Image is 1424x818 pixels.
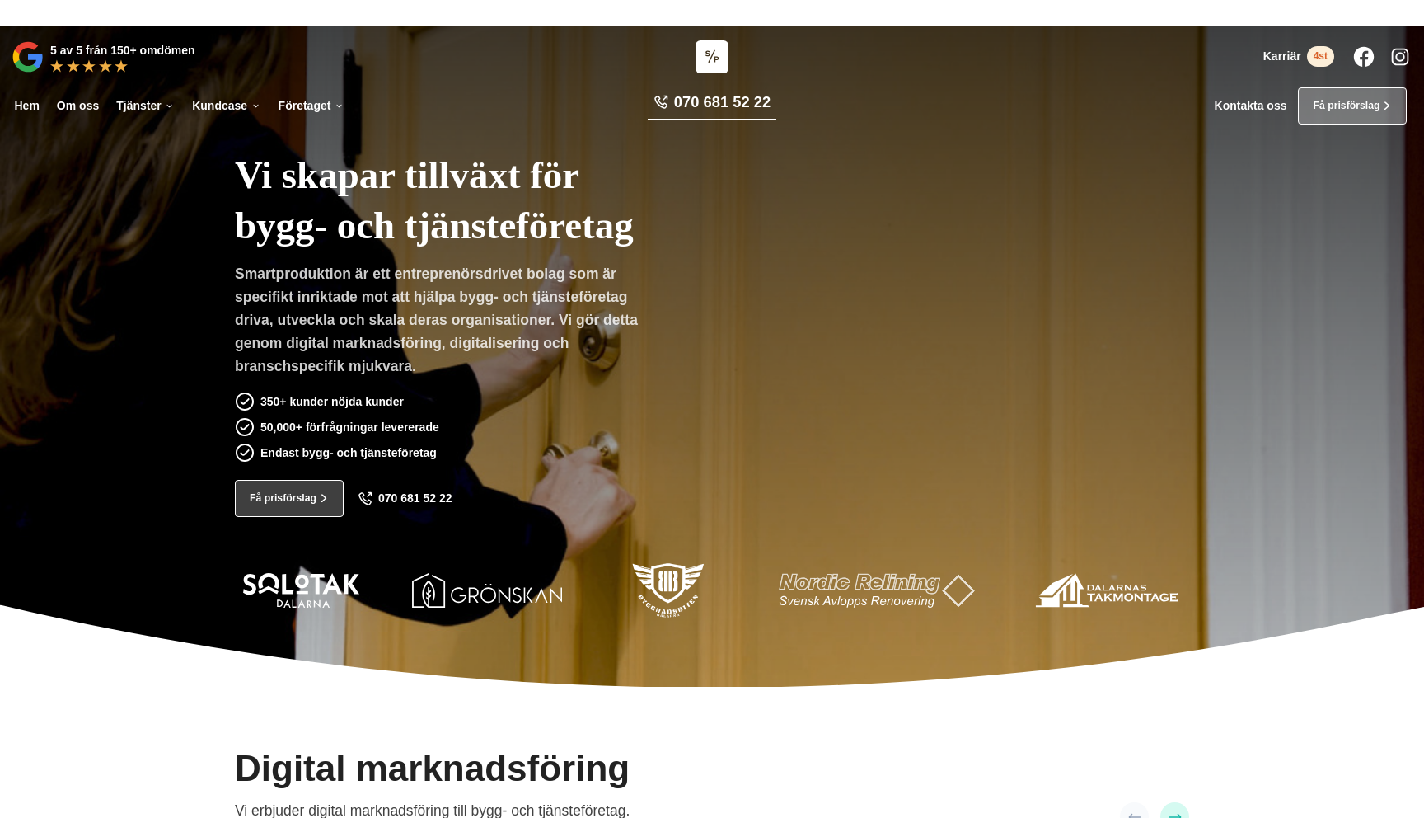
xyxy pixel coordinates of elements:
[1215,99,1287,113] a: Kontakta oss
[235,480,344,517] a: Få prisförslag
[260,418,439,436] p: 50,000+ förfrågningar levererade
[648,92,776,120] a: 070 681 52 22
[378,491,452,505] span: 070 681 52 22
[250,491,316,506] span: Få prisförslag
[235,745,630,800] h2: Digital marknadsföring
[761,7,896,18] a: Läs pressmeddelandet här!
[235,262,650,383] p: Smartproduktion är ett entreprenörsdrivet bolag som är specifikt inriktade mot att hjälpa bygg- o...
[275,87,347,125] a: Företaget
[190,87,264,125] a: Kundcase
[50,41,194,59] p: 5 av 5 från 150+ omdömen
[54,87,101,125] a: Om oss
[1307,46,1334,67] span: 4st
[6,6,1418,21] p: Vi vann Årets Unga Företagare i Dalarna 2024 –
[1263,46,1334,67] a: Karriär 4st
[1298,87,1407,125] a: Få prisförslag
[260,393,404,411] p: 350+ kunder nöjda kunder
[260,444,437,462] p: Endast bygg- och tjänsteföretag
[235,133,777,262] h1: Vi skapar tillväxt för bygg- och tjänsteföretag
[358,491,452,506] a: 070 681 52 22
[674,92,771,113] span: 070 681 52 22
[114,87,178,125] a: Tjänster
[12,87,42,125] a: Hem
[1313,98,1379,114] span: Få prisförslag
[1263,49,1301,63] span: Karriär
